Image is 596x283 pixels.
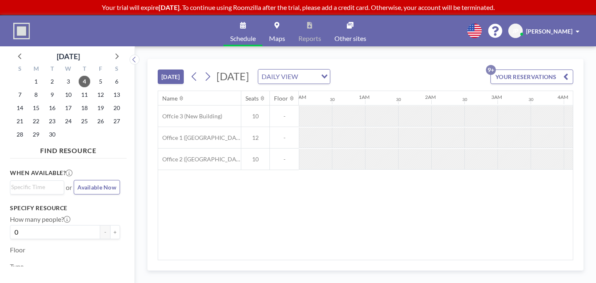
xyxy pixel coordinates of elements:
div: Seats [245,95,259,102]
span: - [270,156,299,163]
span: Wednesday, September 10, 2025 [62,89,74,101]
span: [PERSON_NAME] [526,28,572,35]
span: Friday, September 5, 2025 [95,76,106,87]
span: JP [512,27,519,35]
span: Wednesday, September 17, 2025 [62,102,74,114]
div: 1AM [359,94,370,100]
span: Tuesday, September 23, 2025 [46,115,58,127]
span: Schedule [230,35,256,42]
div: S [12,64,28,75]
p: 9+ [486,65,496,75]
span: Monday, September 29, 2025 [30,129,42,140]
span: Tuesday, September 30, 2025 [46,129,58,140]
h3: Specify resource [10,204,120,212]
span: DAILY VIEW [260,71,300,82]
span: Tuesday, September 2, 2025 [46,76,58,87]
span: Thursday, September 4, 2025 [79,76,90,87]
div: 2AM [425,94,436,100]
span: Offcie 3 (New Building) [158,113,222,120]
span: Saturday, September 6, 2025 [111,76,123,87]
div: Name [162,95,178,102]
span: Available Now [77,184,116,191]
span: Office 2 ([GEOGRAPHIC_DATA]) [158,156,241,163]
label: Type [10,262,24,271]
div: S [108,64,125,75]
button: - [100,225,110,239]
a: Other sites [328,15,373,46]
div: 30 [462,97,467,102]
span: Maps [269,35,285,42]
input: Search for option [300,71,316,82]
div: 30 [330,97,335,102]
label: Floor [10,246,25,254]
span: Saturday, September 27, 2025 [111,115,123,127]
a: Schedule [223,15,262,46]
span: Wednesday, September 24, 2025 [62,115,74,127]
div: Search for option [258,70,330,84]
span: Thursday, September 11, 2025 [79,89,90,101]
h4: FIND RESOURCE [10,143,127,155]
span: Reports [298,35,321,42]
span: Other sites [334,35,366,42]
button: + [110,225,120,239]
span: Friday, September 26, 2025 [95,115,106,127]
span: Sunday, September 14, 2025 [14,102,26,114]
span: Thursday, September 18, 2025 [79,102,90,114]
div: T [44,64,60,75]
div: W [60,64,77,75]
div: 30 [396,97,401,102]
span: Tuesday, September 16, 2025 [46,102,58,114]
span: Sunday, September 21, 2025 [14,115,26,127]
a: Maps [262,15,292,46]
span: - [270,113,299,120]
button: [DATE] [158,70,184,84]
div: 4AM [558,94,568,100]
span: or [66,183,72,192]
span: Monday, September 15, 2025 [30,102,42,114]
div: Floor [274,95,288,102]
span: Monday, September 8, 2025 [30,89,42,101]
span: Saturday, September 13, 2025 [111,89,123,101]
div: 12AM [293,94,306,100]
span: Monday, September 1, 2025 [30,76,42,87]
div: 30 [529,97,534,102]
b: [DATE] [159,3,180,11]
span: 10 [241,156,269,163]
div: 3AM [491,94,502,100]
span: Office 1 ([GEOGRAPHIC_DATA]) [158,134,241,141]
span: Saturday, September 20, 2025 [111,102,123,114]
span: Sunday, September 28, 2025 [14,129,26,140]
span: [DATE] [216,70,249,82]
span: Wednesday, September 3, 2025 [62,76,74,87]
div: Search for option [10,181,64,193]
button: Available Now [74,180,120,194]
span: Thursday, September 25, 2025 [79,115,90,127]
span: Monday, September 22, 2025 [30,115,42,127]
span: Tuesday, September 9, 2025 [46,89,58,101]
div: T [76,64,92,75]
img: organization-logo [13,23,30,39]
span: - [270,134,299,141]
label: How many people? [10,215,70,223]
div: M [28,64,44,75]
div: F [92,64,108,75]
span: Friday, September 12, 2025 [95,89,106,101]
span: Sunday, September 7, 2025 [14,89,26,101]
span: 10 [241,113,269,120]
a: Reports [292,15,328,46]
span: Friday, September 19, 2025 [95,102,106,114]
input: Search for option [11,182,59,192]
div: [DATE] [57,50,80,62]
span: 12 [241,134,269,141]
button: YOUR RESERVATIONS9+ [490,70,573,84]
